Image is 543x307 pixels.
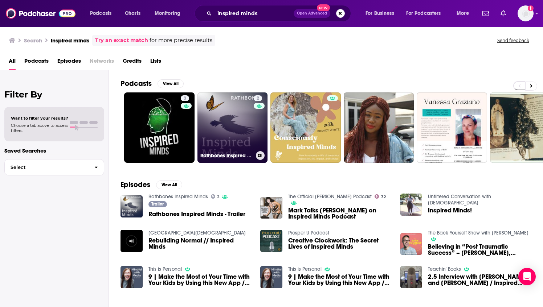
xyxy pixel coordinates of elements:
img: 9 | Make the Most of Your Time with Your Kids by Using this New App // with Rachel Ostler (creato... [260,266,282,288]
a: 2 [211,194,220,199]
span: for more precise results [150,36,212,45]
span: 2.5 Interview with [PERSON_NAME] and [PERSON_NAME] / Inspired Minds: All Nations Creative Writing... [428,274,531,286]
a: 2 [254,95,262,101]
h3: inspired minds [51,37,89,44]
svg: Add a profile image [528,5,534,11]
a: Try an exact match [95,36,148,45]
div: Open Intercom Messenger [518,268,536,285]
span: Mark Talks [PERSON_NAME] on Inspired Minds Podcast [288,207,392,220]
button: View All [156,181,182,189]
img: Mark Talks Bettie on Inspired Minds Podcast [260,197,282,219]
h2: Episodes [121,180,150,189]
a: The Back Yourself Show with Tom Fairey [428,230,528,236]
span: Believing in “Post Traumatic Success” – [PERSON_NAME], Founder & CEO of Inspired Minds [428,244,531,256]
p: Saved Searches [4,147,104,154]
img: Believing in “Post Traumatic Success” – Sarah Porter, Founder & CEO of Inspired Minds [400,233,422,255]
span: Choose a tab above to access filters. [11,123,68,133]
div: Search podcasts, credits, & more... [201,5,358,22]
span: Want to filter your results? [11,116,68,121]
span: 32 [381,195,386,199]
a: Lower Manhattan Community Church [148,230,246,236]
a: 2.5 Interview with Karrie Auger and Nancy Van Styvendale / Inspired Minds: All Nations Creative W... [400,266,422,288]
a: PodcastsView All [121,79,184,88]
a: Rathbones Inspired Minds - Trailer [148,211,245,217]
span: 9 | Make the Most of Your Time with Your Kids by Using this New App // with [PERSON_NAME] (creato... [288,274,392,286]
h2: Podcasts [121,79,152,88]
span: Select [5,165,89,170]
span: Open Advanced [297,12,327,15]
a: Believing in “Post Traumatic Success” – Sarah Porter, Founder & CEO of Inspired Minds [428,244,531,256]
span: For Podcasters [406,8,441,18]
span: 2 [257,95,259,102]
img: Rebuilding Normal // Inspired Minds [121,230,143,252]
a: 9 | Make the Most of Your Time with Your Kids by Using this New App // with Rachel Ostler (creato... [148,274,252,286]
img: 9 | Make the Most of Your Time with Your Kids by Using this New App // with Rachel Ostler (creato... [121,266,143,288]
a: 2.5 Interview with Karrie Auger and Nancy Van Styvendale / Inspired Minds: All Nations Creative W... [428,274,531,286]
img: Inspired Minds! [400,194,422,216]
span: Podcasts [90,8,111,18]
a: Episodes [57,55,81,70]
a: This is Personal [288,266,322,272]
a: Teachin' Books [428,266,461,272]
img: Creative Clockwork: The Secret Lives of Inspired Minds [260,230,282,252]
a: Podcasts [24,55,49,70]
button: Select [4,159,104,175]
img: Podchaser - Follow, Share and Rate Podcasts [6,7,75,20]
span: More [457,8,469,18]
img: Rathbones Inspired Minds - Trailer [121,195,143,217]
a: Prosper U Podcast [288,230,329,236]
span: New [317,4,330,11]
a: 3 [181,95,189,101]
a: Rebuilding Normal // Inspired Minds [148,237,252,250]
button: Show profile menu [518,5,534,21]
span: 9 | Make the Most of Your Time with Your Kids by Using this New App // with [PERSON_NAME] (creato... [148,274,252,286]
a: 32 [375,194,386,199]
a: Rathbones Inspired Minds [148,194,208,200]
a: Credits [123,55,142,70]
span: Trailer [151,202,164,206]
span: Inspired Minds! [428,207,472,213]
a: All [9,55,16,70]
a: Charts [120,8,145,19]
button: Open AdvancedNew [294,9,330,18]
span: Networks [90,55,114,70]
button: Send feedback [495,37,531,43]
img: User Profile [518,5,534,21]
a: The Official Bettie Page Podcast [288,194,372,200]
span: Creative Clockwork: The Secret Lives of Inspired Minds [288,237,392,250]
a: EpisodesView All [121,180,182,189]
span: Charts [125,8,140,18]
a: Unfiltered Conversation with Lady [428,194,491,206]
button: open menu [452,8,478,19]
h3: Rathbones Inspired Minds [200,153,253,159]
a: Show notifications dropdown [479,7,492,20]
h2: Filter By [4,89,104,100]
a: This is Personal [148,266,182,272]
span: 2 [217,195,219,199]
button: open menu [401,8,452,19]
a: Mark Talks Bettie on Inspired Minds Podcast [288,207,392,220]
span: For Business [366,8,394,18]
button: open menu [85,8,121,19]
a: 3 [124,92,195,163]
button: View All [158,79,184,88]
a: Lists [150,55,161,70]
span: Monitoring [155,8,180,18]
span: 3 [184,95,186,102]
h3: Search [24,37,42,44]
a: Show notifications dropdown [498,7,509,20]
